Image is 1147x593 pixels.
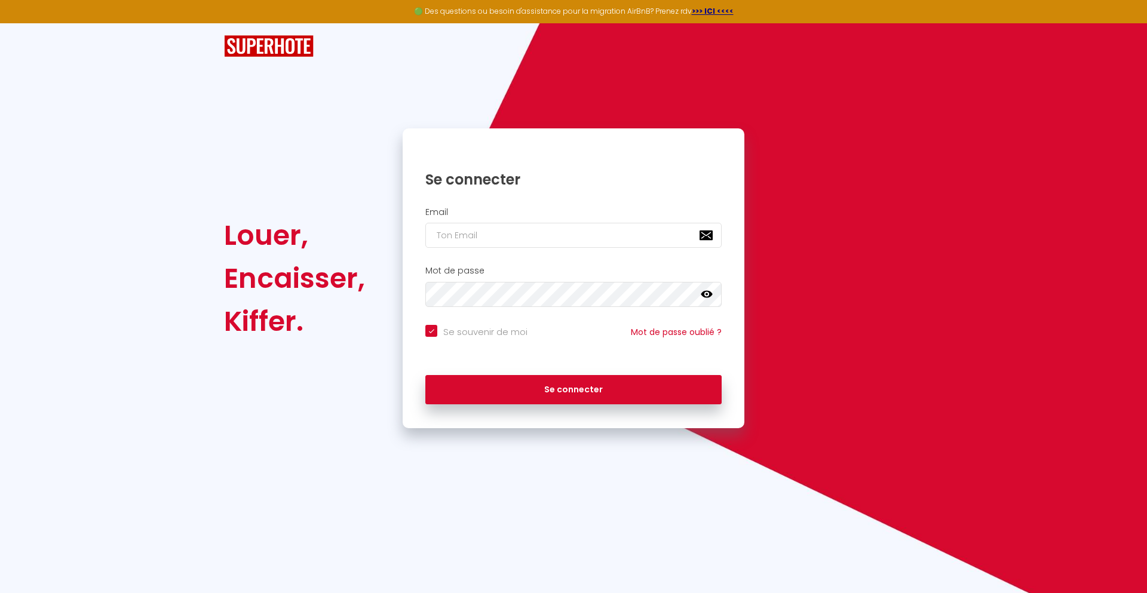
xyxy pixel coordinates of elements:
h2: Mot de passe [425,266,722,276]
a: >>> ICI <<<< [692,6,734,16]
input: Ton Email [425,223,722,248]
div: Kiffer. [224,300,365,343]
div: Encaisser, [224,257,365,300]
a: Mot de passe oublié ? [631,326,722,338]
img: SuperHote logo [224,35,314,57]
h1: Se connecter [425,170,722,189]
h2: Email [425,207,722,217]
button: Se connecter [425,375,722,405]
div: Louer, [224,214,365,257]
